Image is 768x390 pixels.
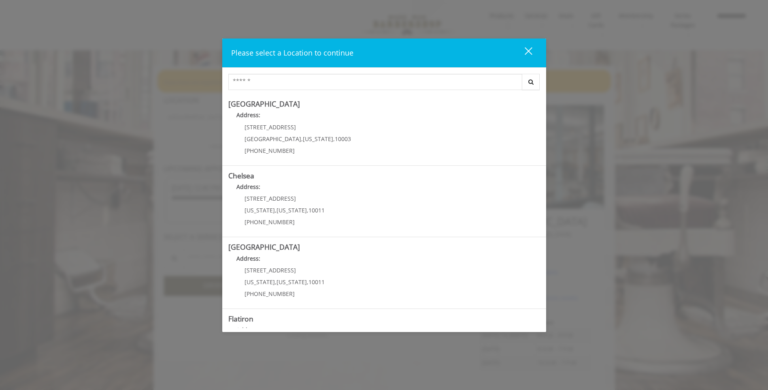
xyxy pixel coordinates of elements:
span: , [307,206,308,214]
span: 10011 [308,278,325,286]
div: close dialog [515,47,532,59]
span: [STREET_ADDRESS] [245,266,296,274]
span: [US_STATE] [245,278,275,286]
span: [US_STATE] [245,206,275,214]
span: Please select a Location to continue [231,48,353,58]
span: [PHONE_NUMBER] [245,290,295,298]
span: [US_STATE] [277,278,307,286]
b: Address: [236,326,260,334]
span: [US_STATE] [303,135,333,143]
span: , [275,278,277,286]
div: Center Select [228,74,540,94]
b: [GEOGRAPHIC_DATA] [228,99,300,109]
span: , [333,135,335,143]
span: [STREET_ADDRESS] [245,195,296,202]
b: Address: [236,111,260,119]
span: [PHONE_NUMBER] [245,147,295,154]
b: Chelsea [228,171,254,180]
span: [GEOGRAPHIC_DATA] [245,135,301,143]
input: Search Center [228,74,522,90]
span: , [307,278,308,286]
button: close dialog [510,45,537,61]
span: , [275,206,277,214]
span: 10011 [308,206,325,214]
b: Flatiron [228,314,253,324]
span: [US_STATE] [277,206,307,214]
span: [STREET_ADDRESS] [245,123,296,131]
span: [PHONE_NUMBER] [245,218,295,226]
b: Address: [236,183,260,191]
span: , [301,135,303,143]
b: [GEOGRAPHIC_DATA] [228,242,300,252]
i: Search button [526,79,536,85]
span: 10003 [335,135,351,143]
b: Address: [236,255,260,262]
